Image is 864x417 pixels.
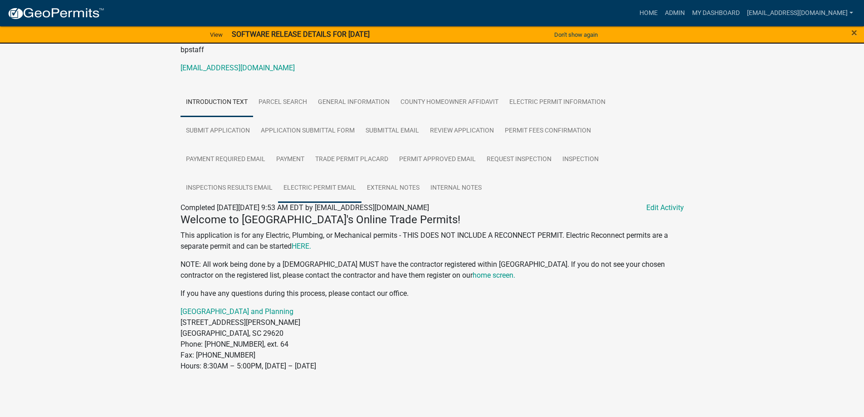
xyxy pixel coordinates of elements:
[636,5,661,22] a: Home
[661,5,688,22] a: Admin
[310,145,394,174] a: Trade Permit Placard
[181,306,684,372] p: [STREET_ADDRESS][PERSON_NAME] [GEOGRAPHIC_DATA], SC 29620 Phone: [PHONE_NUMBER], ext. 64 Fax: [PH...
[361,174,425,203] a: External Notes
[181,117,255,146] a: Submit Application
[425,117,499,146] a: Review Application
[473,271,515,280] a: home screen.
[181,307,293,316] a: [GEOGRAPHIC_DATA] and Planning
[360,117,425,146] a: Submittal Email
[425,174,487,203] a: Internal Notes
[181,64,295,72] a: [EMAIL_ADDRESS][DOMAIN_NAME]
[743,5,857,22] a: [EMAIL_ADDRESS][DOMAIN_NAME]
[181,145,271,174] a: Payment Required Email
[181,259,684,281] p: NOTE: All work being done by a [DEMOGRAPHIC_DATA] MUST have the contractor registered within [GEO...
[278,174,361,203] a: Electric Permit Email
[688,5,743,22] a: My Dashboard
[312,88,395,117] a: General Information
[255,117,360,146] a: Application Submittal Form
[395,88,504,117] a: County Homeowner Affidavit
[181,213,684,226] h4: Welcome to [GEOGRAPHIC_DATA]'s Online Trade Permits!
[292,242,311,250] a: HERE.
[253,88,312,117] a: Parcel search
[181,288,684,299] p: If you have any questions during this process, please contact our office.
[851,27,857,38] button: Close
[181,88,253,117] a: Introduction Text
[181,174,278,203] a: Inspections Results Email
[851,26,857,39] span: ×
[181,44,684,55] p: bpstaff
[271,145,310,174] a: Payment
[504,88,611,117] a: Electric Permit Information
[499,117,596,146] a: Permit Fees Confirmation
[646,202,684,213] a: Edit Activity
[181,203,429,212] span: Completed [DATE][DATE] 9:53 AM EDT by [EMAIL_ADDRESS][DOMAIN_NAME]
[481,145,557,174] a: Request Inspection
[206,27,226,42] a: View
[551,27,601,42] button: Don't show again
[394,145,481,174] a: Permit Approved Email
[232,30,370,39] strong: SOFTWARE RELEASE DETAILS FOR [DATE]
[557,145,604,174] a: Inspection
[181,230,684,252] p: This application is for any Electric, Plumbing, or Mechanical permits - THIS DOES NOT INCLUDE A R...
